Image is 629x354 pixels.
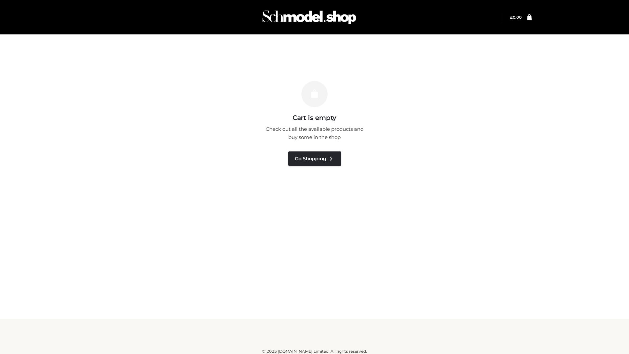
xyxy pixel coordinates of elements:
[262,125,367,142] p: Check out all the available products and buy some in the shop
[510,15,522,20] bdi: 0.00
[260,4,358,30] img: Schmodel Admin 964
[510,15,513,20] span: £
[510,15,522,20] a: £0.00
[288,151,341,166] a: Go Shopping
[112,114,517,122] h3: Cart is empty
